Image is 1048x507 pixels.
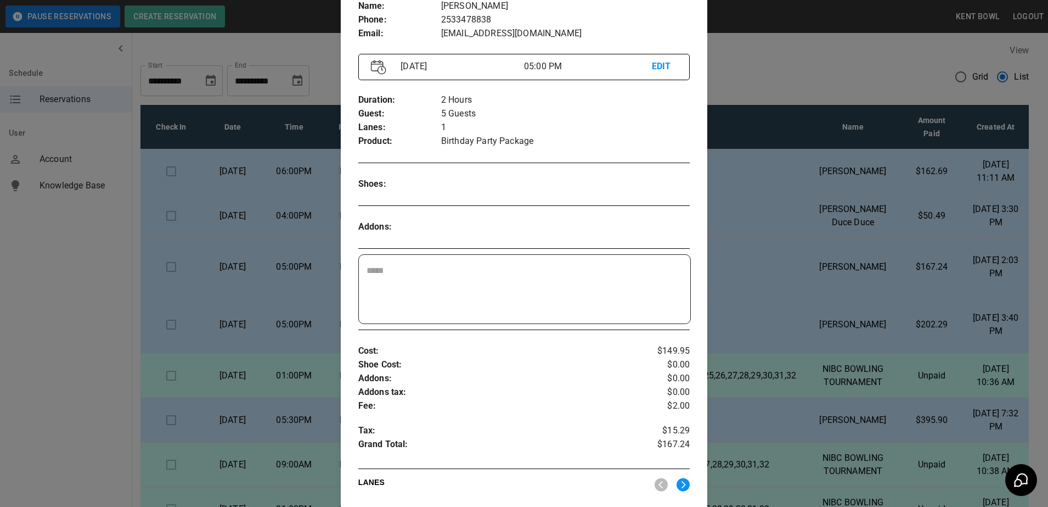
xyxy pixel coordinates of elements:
[358,13,441,27] p: Phone :
[358,424,635,438] p: Tax :
[358,121,441,135] p: Lanes :
[635,358,690,372] p: $0.00
[358,477,646,492] p: LANES
[441,121,690,135] p: 1
[358,93,441,107] p: Duration :
[441,135,690,148] p: Birthday Party Package
[358,27,441,41] p: Email :
[635,438,690,454] p: $167.24
[358,107,441,121] p: Guest :
[358,399,635,413] p: Fee :
[358,438,635,454] p: Grand Total :
[652,60,678,74] p: EDIT
[358,358,635,372] p: Shoe Cost :
[358,177,441,191] p: Shoes :
[635,424,690,438] p: $15.29
[358,135,441,148] p: Product :
[358,344,635,358] p: Cost :
[371,60,386,75] img: Vector
[358,220,441,234] p: Addons :
[635,344,690,358] p: $149.95
[396,60,524,73] p: [DATE]
[635,372,690,386] p: $0.00
[358,372,635,386] p: Addons :
[635,386,690,399] p: $0.00
[358,386,635,399] p: Addons tax :
[441,93,690,107] p: 2 Hours
[524,60,652,73] p: 05:00 PM
[635,399,690,413] p: $2.00
[441,107,690,121] p: 5 Guests
[677,478,690,492] img: right.svg
[441,27,690,41] p: [EMAIL_ADDRESS][DOMAIN_NAME]
[441,13,690,27] p: 2533478838
[655,478,668,492] img: nav_left.svg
